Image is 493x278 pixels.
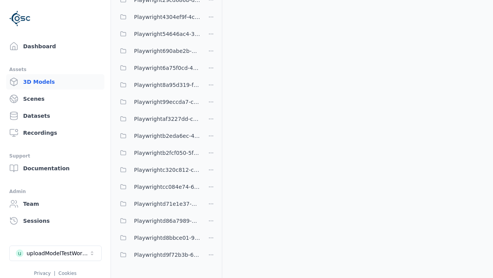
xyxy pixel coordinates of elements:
span: Playwrightc320c812-c1c4-4e9b-934e-2277c41aca46 [134,165,200,175]
button: Playwright6a75f0cd-47ca-4f0d-873f-aeb3b152b520 [116,60,200,76]
button: Playwright8a95d319-fb51-49d6-a655-cce786b7c22b [116,77,200,93]
span: Playwrightd71e1e37-d31c-4572-b04d-3c18b6f85a3d [134,199,200,208]
button: Playwrightc320c812-c1c4-4e9b-934e-2277c41aca46 [116,162,200,178]
div: Support [9,151,101,161]
span: Playwrightd86a7989-a27e-4cc3-9165-73b2f9dacd14 [134,216,200,225]
button: Playwright99eccda7-cb0a-4e38-9e00-3a40ae80a22c [116,94,200,110]
span: Playwright99eccda7-cb0a-4e38-9e00-3a40ae80a22c [134,97,200,107]
span: Playwrightd9f72b3b-66f5-4fd0-9c49-a6be1a64c72c [134,250,200,259]
a: Scenes [6,91,104,107]
span: Playwright690abe2b-6679-4772-a219-359e77d9bfc8 [134,46,200,56]
a: Dashboard [6,39,104,54]
div: Admin [9,187,101,196]
button: Playwrightd8bbce01-9637-468c-8f59-1050d21f77ba [116,230,200,246]
a: Team [6,196,104,212]
span: Playwrightb2fcf050-5f27-47cb-87c2-faf00259dd62 [134,148,200,158]
div: Assets [9,65,101,74]
a: Recordings [6,125,104,141]
div: u [16,249,23,257]
span: | [54,271,55,276]
span: Playwright4304ef9f-4cbf-49b7-a41b-f77e3bae574e [134,12,200,22]
span: Playwright54646ac4-3a57-4777-8e27-fe2643ff521d [134,29,200,39]
img: Logo [9,8,31,29]
span: Playwrightb2eda6ec-40de-407c-a5c5-49f5bc2d938f [134,131,200,141]
button: Playwrightd9f72b3b-66f5-4fd0-9c49-a6be1a64c72c [116,247,200,263]
a: Privacy [34,271,50,276]
button: Playwright54646ac4-3a57-4777-8e27-fe2643ff521d [116,26,200,42]
a: 3D Models [6,74,104,90]
a: Sessions [6,213,104,229]
a: Documentation [6,161,104,176]
button: Playwrightcc084e74-6bd9-4f7e-8d69-516a74321fe7 [116,179,200,195]
button: Playwrightd71e1e37-d31c-4572-b04d-3c18b6f85a3d [116,196,200,212]
span: Playwright6a75f0cd-47ca-4f0d-873f-aeb3b152b520 [134,63,200,73]
span: Playwrightaf3227dd-cec8-46a2-ae8b-b3eddda3a63a [134,114,200,124]
button: Playwrightb2eda6ec-40de-407c-a5c5-49f5bc2d938f [116,128,200,144]
button: Select a workspace [9,246,102,261]
span: Playwright8a95d319-fb51-49d6-a655-cce786b7c22b [134,80,200,90]
span: Playwrightd8bbce01-9637-468c-8f59-1050d21f77ba [134,233,200,242]
button: Playwrightd86a7989-a27e-4cc3-9165-73b2f9dacd14 [116,213,200,229]
a: Cookies [59,271,77,276]
button: Playwright4304ef9f-4cbf-49b7-a41b-f77e3bae574e [116,9,200,25]
button: Playwrightaf3227dd-cec8-46a2-ae8b-b3eddda3a63a [116,111,200,127]
div: uploadModelTestWorkspace [27,249,89,257]
a: Datasets [6,108,104,124]
span: Playwrightcc084e74-6bd9-4f7e-8d69-516a74321fe7 [134,182,200,192]
button: Playwrightb2fcf050-5f27-47cb-87c2-faf00259dd62 [116,145,200,161]
button: Playwright690abe2b-6679-4772-a219-359e77d9bfc8 [116,43,200,59]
